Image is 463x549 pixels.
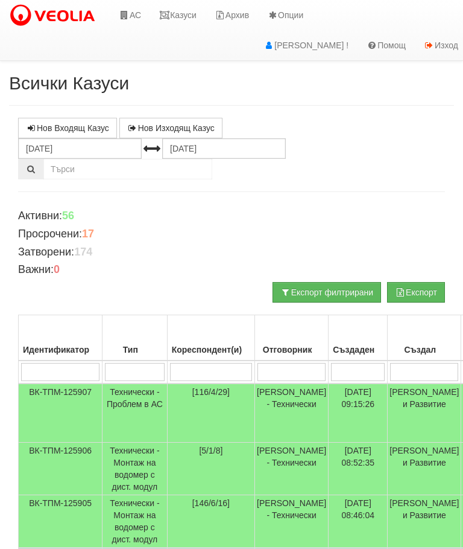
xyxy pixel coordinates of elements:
div: Създаден [330,341,385,358]
button: Експорт филтрирани [272,282,381,303]
h2: Всички Казуси [9,73,454,93]
td: Технически - Проблем в АС [102,384,168,443]
div: Кореспондент(и) [169,341,253,358]
a: Помощ [357,30,415,60]
th: Кореспондент(и): No sort applied, activate to apply an ascending sort [167,315,254,361]
h4: Просрочени: [18,228,445,240]
a: [PERSON_NAME] ! [254,30,357,60]
td: [DATE] 09:15:26 [329,384,388,443]
td: ВК-ТПМ-125905 [19,495,102,548]
input: Търсене по Идентификатор, Бл/Вх/Ап, Тип, Описание, Моб. Номер, Имейл, Файл, Коментар, [43,159,212,179]
b: 17 [82,228,94,240]
td: [PERSON_NAME] и Развитие [388,384,461,443]
th: Отговорник: No sort applied, activate to apply an ascending sort [255,315,329,361]
b: 0 [54,263,60,275]
td: [PERSON_NAME] - Технически [255,443,329,495]
button: Експорт [387,282,445,303]
td: Технически - Монтаж на водомер с дист. модул [102,495,168,548]
th: Тип: No sort applied, activate to apply an ascending sort [102,315,168,361]
td: [PERSON_NAME] - Технически [255,495,329,548]
div: Създал [389,341,459,358]
th: Идентификатор: No sort applied, activate to apply an ascending sort [19,315,102,361]
a: Нов Изходящ Казус [119,118,222,138]
td: [PERSON_NAME] и Развитие [388,495,461,548]
td: [PERSON_NAME] - Технически [255,384,329,443]
span: [5/1/8] [199,446,222,455]
a: Нов Входящ Казус [18,118,117,138]
h4: Затворени: [18,246,445,258]
td: Технически - Монтаж на водомер с дист. модул [102,443,168,495]
td: [DATE] 08:52:35 [329,443,388,495]
b: 174 [74,246,92,258]
td: [PERSON_NAME] и Развитие [388,443,461,495]
div: Идентификатор [20,341,100,358]
td: ВК-ТПМ-125907 [19,384,102,443]
span: [116/4/29] [192,387,230,397]
h4: Важни: [18,264,445,276]
th: Създаден: No sort applied, activate to apply an ascending sort [329,315,388,361]
h4: Активни: [18,210,445,222]
th: Създал: No sort applied, activate to apply an ascending sort [388,315,461,361]
td: [DATE] 08:46:04 [329,495,388,548]
img: VeoliaLogo.png [9,3,101,28]
div: Тип [104,341,165,358]
b: 56 [62,210,74,222]
td: ВК-ТПМ-125906 [19,443,102,495]
div: Отговорник [257,341,326,358]
span: [146/6/16] [192,498,230,508]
